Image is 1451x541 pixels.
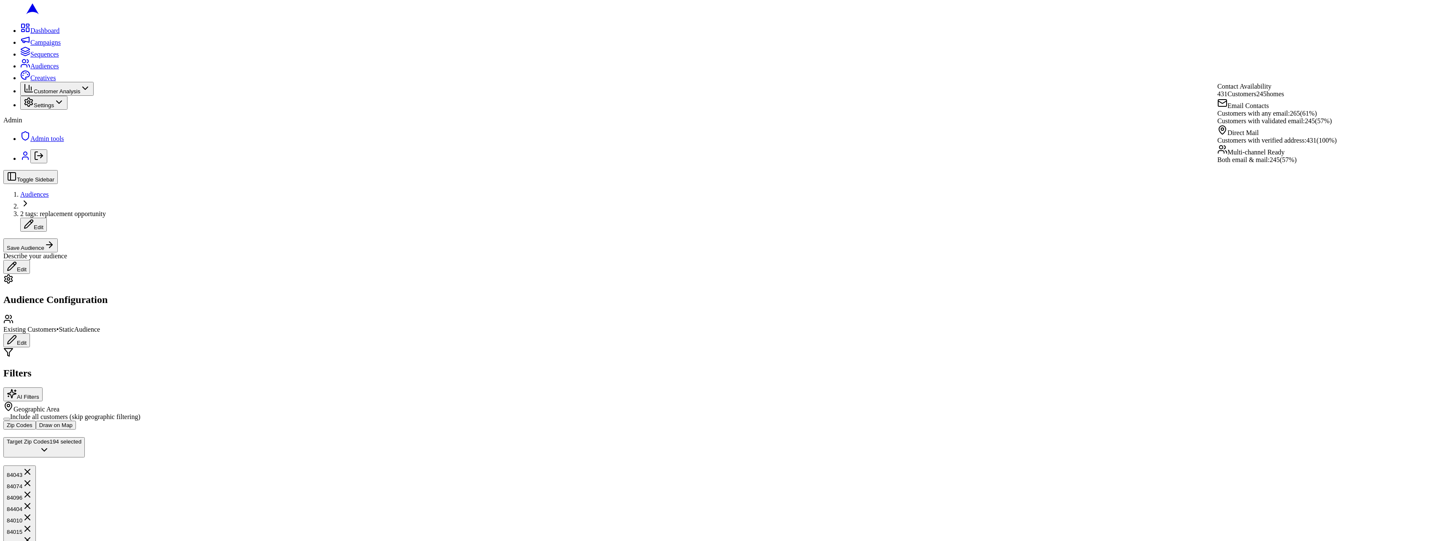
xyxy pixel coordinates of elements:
button: Zip Codes [3,421,36,430]
span: • [57,326,59,333]
span: Toggle Sidebar [17,176,54,183]
span: Email Contacts [1227,102,1269,109]
span: Static Audience [59,326,100,333]
span: Both email & mail: [1217,156,1270,163]
a: Campaigns [20,39,61,46]
button: Edit [3,260,30,274]
a: Admin tools [20,135,64,142]
button: Edit [20,218,47,232]
div: 84015 [7,524,32,535]
button: Edit [3,333,30,347]
nav: breadcrumb [3,191,1448,232]
span: 194 selected [50,438,82,445]
h2: Filters [3,368,1448,379]
span: Target Zip Codes [7,438,50,445]
span: Describe your audience [3,252,67,260]
h2: Audience Configuration [3,294,1448,306]
button: AI Filters [3,387,43,401]
button: Customer Analysis [20,82,94,96]
span: 2 tags: replacement opportunity [20,210,106,217]
span: Customers with validated email: [1217,117,1305,124]
div: Admin [3,116,1448,124]
span: Edit [17,266,27,273]
span: 431 Customer s [1217,90,1256,97]
a: Audiences [20,191,49,198]
a: Audiences [20,62,59,70]
button: Draw on Map [36,421,76,430]
div: 84404 [7,501,32,512]
span: Creatives [30,74,56,81]
span: Edit [34,224,43,230]
span: 245 ( 57 %) [1305,117,1332,124]
span: Contact Availability [1217,83,1271,90]
span: 265 ( 61 %) [1290,110,1317,117]
span: Dashboard [30,27,59,34]
span: Audiences [30,62,59,70]
span: Existing Customers [3,326,57,333]
span: 431 ( 100 %) [1306,137,1337,144]
div: 84096 [7,490,32,501]
span: Campaigns [30,39,61,46]
button: Target Zip Codes194 selected [3,437,85,457]
span: Customer Analysis [34,88,80,95]
span: AI Filters [17,394,39,400]
span: 245 home s [1256,90,1284,97]
span: Multi-channel Ready [1227,149,1285,156]
span: Admin tools [30,135,64,142]
span: Direct Mail [1227,129,1259,136]
span: Customers with verified address: [1217,137,1306,144]
a: Creatives [20,74,56,81]
span: 245 ( 57 %) [1270,156,1297,163]
a: Dashboard [20,27,59,34]
div: 84010 [7,512,32,524]
div: Geographic Area [3,401,1448,413]
div: 84074 [7,478,32,490]
button: Toggle Sidebar [3,170,58,184]
span: Settings [34,102,54,108]
label: Include all customers (skip geographic filtering) [10,413,140,420]
button: Save Audience [3,238,58,252]
div: 84043 [7,467,32,478]
button: Settings [20,96,67,110]
button: Log out [30,149,47,163]
span: Sequences [30,51,59,58]
a: Sequences [20,51,59,58]
span: Customers with any email: [1217,110,1290,117]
